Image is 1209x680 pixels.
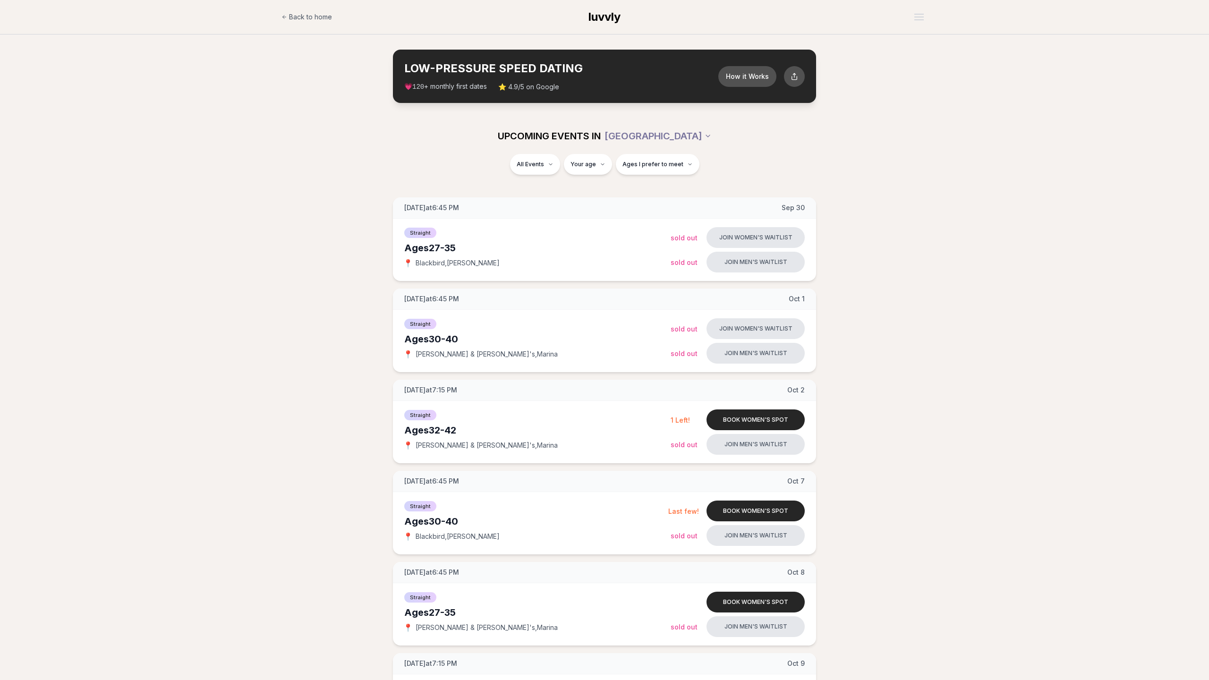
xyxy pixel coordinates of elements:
span: Oct 8 [787,568,805,577]
h2: LOW-PRESSURE SPEED DATING [404,61,718,76]
span: [DATE] at 7:15 PM [404,385,457,395]
span: 📍 [404,624,412,631]
button: Join men's waitlist [707,252,805,272]
button: All Events [510,154,560,175]
span: Oct 1 [789,294,805,304]
span: Straight [404,319,436,329]
span: 1 Left! [671,416,690,424]
span: 💗 + monthly first dates [404,82,487,92]
span: [PERSON_NAME] & [PERSON_NAME]'s , Marina [416,623,558,632]
div: Ages 32-42 [404,424,671,437]
a: luvvly [588,9,621,25]
span: [PERSON_NAME] & [PERSON_NAME]'s , Marina [416,349,558,359]
button: Join men's waitlist [707,434,805,455]
button: Join men's waitlist [707,616,805,637]
button: Book women's spot [707,501,805,521]
button: Join women's waitlist [707,318,805,339]
span: Sold Out [671,349,698,357]
span: Sep 30 [782,203,805,212]
span: Oct 2 [787,385,805,395]
div: Ages 27-35 [404,606,671,619]
span: Sold Out [671,623,698,631]
div: Ages 30-40 [404,332,671,346]
span: Oct 9 [787,659,805,668]
span: [DATE] at 7:15 PM [404,659,457,668]
div: Ages 27-35 [404,241,671,255]
span: 120 [412,83,424,91]
span: All Events [517,161,544,168]
button: Join men's waitlist [707,343,805,364]
span: Straight [404,228,436,238]
span: 📍 [404,533,412,540]
span: Sold Out [671,234,698,242]
button: Your age [564,154,612,175]
span: Ages I prefer to meet [622,161,683,168]
button: Book women's spot [707,592,805,612]
span: 📍 [404,350,412,358]
span: Last few! [668,507,699,515]
button: Open menu [911,10,928,24]
span: [DATE] at 6:45 PM [404,568,459,577]
span: Straight [404,410,436,420]
span: Blackbird , [PERSON_NAME] [416,258,500,268]
span: [DATE] at 6:45 PM [404,476,459,486]
span: Straight [404,592,436,603]
button: Join men's waitlist [707,525,805,546]
button: Join women's waitlist [707,227,805,248]
button: Book women's spot [707,409,805,430]
button: How it Works [718,66,776,87]
span: Straight [404,501,436,511]
span: Back to home [289,12,332,22]
span: Blackbird , [PERSON_NAME] [416,532,500,541]
span: Oct 7 [787,476,805,486]
span: ⭐ 4.9/5 on Google [498,82,559,92]
span: 📍 [404,442,412,449]
span: [DATE] at 6:45 PM [404,203,459,212]
span: 📍 [404,259,412,267]
div: Ages 30-40 [404,515,668,528]
span: Sold Out [671,258,698,266]
span: Sold Out [671,441,698,449]
span: Your age [570,161,596,168]
span: [PERSON_NAME] & [PERSON_NAME]'s , Marina [416,441,558,450]
span: [DATE] at 6:45 PM [404,294,459,304]
span: Sold Out [671,325,698,333]
span: UPCOMING EVENTS IN [498,129,601,143]
a: Back to home [281,8,332,26]
button: Ages I prefer to meet [616,154,699,175]
button: [GEOGRAPHIC_DATA] [604,126,712,146]
span: luvvly [588,10,621,24]
span: Sold Out [671,532,698,540]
